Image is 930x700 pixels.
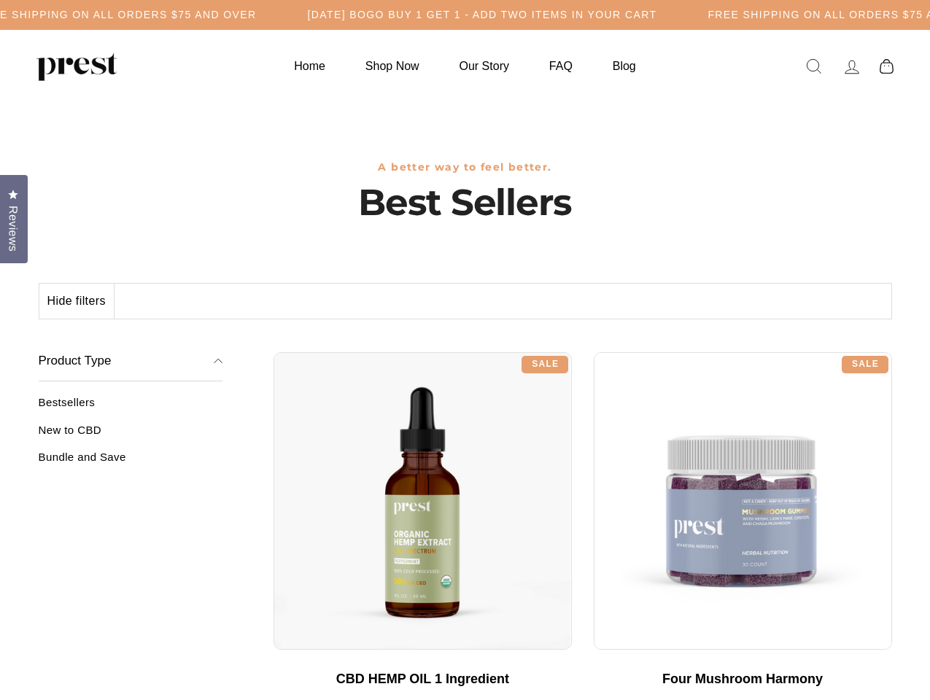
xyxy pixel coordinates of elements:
[842,356,888,373] div: Sale
[347,52,438,80] a: Shop Now
[39,161,892,174] h3: A better way to feel better.
[608,672,877,688] div: Four Mushroom Harmony
[308,9,657,21] h5: [DATE] BOGO BUY 1 GET 1 - ADD TWO ITEMS IN YOUR CART
[276,52,654,80] ul: Primary
[288,672,557,688] div: CBD HEMP OIL 1 Ingredient
[522,356,568,373] div: Sale
[441,52,527,80] a: Our Story
[4,206,23,252] span: Reviews
[39,396,223,420] a: Bestsellers
[594,52,654,80] a: Blog
[39,341,223,382] button: Product Type
[36,52,117,81] img: PREST ORGANICS
[39,284,115,319] button: Hide filters
[39,181,892,225] h1: Best Sellers
[531,52,591,80] a: FAQ
[276,52,344,80] a: Home
[39,451,223,475] a: Bundle and Save
[39,424,223,448] a: New to CBD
